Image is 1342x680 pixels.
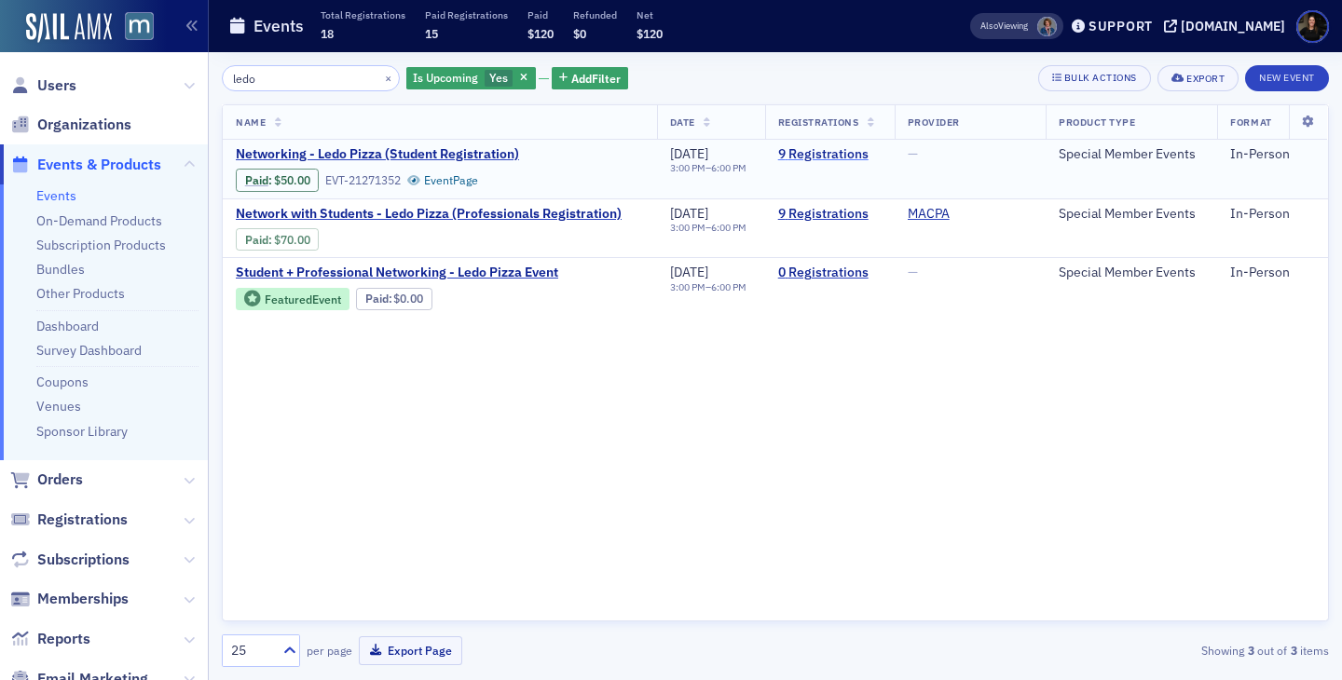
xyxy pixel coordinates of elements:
[1245,68,1329,85] a: New Event
[1064,73,1137,83] div: Bulk Actions
[1089,18,1153,34] div: Support
[670,116,695,129] span: Date
[245,173,268,187] a: Paid
[711,161,746,174] time: 6:00 PM
[778,146,882,163] a: 9 Registrations
[1157,65,1239,91] button: Export
[670,162,746,174] div: –
[908,206,1025,223] span: MACPA
[711,280,746,293] time: 6:00 PM
[380,69,397,86] button: ×
[10,550,130,570] a: Subscriptions
[413,70,478,85] span: Is Upcoming
[36,318,99,334] a: Dashboard
[1059,116,1135,129] span: Product Type
[236,206,622,223] span: Network with Students - Ledo Pizza (Professionals Registration)
[36,261,85,278] a: Bundles
[573,26,586,41] span: $0
[1296,10,1329,43] span: Profile
[36,237,166,253] a: Subscription Products
[36,423,128,440] a: Sponsor Library
[393,292,423,306] span: $0.00
[356,288,432,310] div: Paid: 0 - $0
[10,629,90,649] a: Reports
[908,145,918,162] span: —
[10,469,83,490] a: Orders
[36,398,81,415] a: Venues
[10,75,76,96] a: Users
[552,67,628,90] button: AddFilter
[37,155,161,175] span: Events & Products
[236,265,558,281] span: Student + Professional Networking - Ledo Pizza Event
[573,8,617,21] p: Refunded
[325,173,401,187] div: EVT-21271352
[245,173,274,187] span: :
[359,636,462,665] button: Export Page
[236,228,319,251] div: Paid: 8 - $7000
[125,12,154,41] img: SailAMX
[1230,146,1315,163] div: In-Person
[36,342,142,359] a: Survey Dashboard
[571,70,621,87] span: Add Filter
[670,205,708,222] span: [DATE]
[637,26,663,41] span: $120
[407,173,478,187] a: EventPage
[1230,206,1315,223] div: In-Person
[236,265,592,281] a: Student + Professional Networking - Ledo Pizza Event
[1230,116,1271,129] span: Format
[670,145,708,162] span: [DATE]
[908,264,918,280] span: —
[425,26,438,41] span: 15
[778,206,882,223] a: 9 Registrations
[406,67,536,90] div: Yes
[37,589,129,609] span: Memberships
[1059,206,1204,223] div: Special Member Events
[274,233,310,247] span: $70.00
[1037,17,1057,36] span: Chris Dougherty
[711,221,746,234] time: 6:00 PM
[980,20,1028,33] span: Viewing
[253,15,304,37] h1: Events
[670,221,705,234] time: 3:00 PM
[637,8,663,21] p: Net
[236,146,549,163] span: Networking - Ledo Pizza (Student Registration)
[1164,20,1292,33] button: [DOMAIN_NAME]
[236,116,266,129] span: Name
[236,288,349,311] div: Featured Event
[1038,65,1151,91] button: Bulk Actions
[307,642,352,659] label: per page
[36,187,76,204] a: Events
[37,115,131,135] span: Organizations
[10,115,131,135] a: Organizations
[1245,65,1329,91] button: New Event
[265,294,341,305] div: Featured Event
[231,641,272,660] div: 25
[36,212,162,229] a: On-Demand Products
[37,550,130,570] span: Subscriptions
[527,8,554,21] p: Paid
[10,155,161,175] a: Events & Products
[365,292,394,306] span: :
[670,264,708,280] span: [DATE]
[1059,146,1204,163] div: Special Member Events
[10,510,128,530] a: Registrations
[274,173,310,187] span: $50.00
[670,222,746,234] div: –
[670,161,705,174] time: 3:00 PM
[489,70,508,85] span: Yes
[1230,265,1315,281] div: In-Person
[1186,74,1225,84] div: Export
[1059,265,1204,281] div: Special Member Events
[26,13,112,43] img: SailAMX
[1287,642,1300,659] strong: 3
[245,233,268,247] a: Paid
[973,642,1329,659] div: Showing out of items
[10,589,129,609] a: Memberships
[37,75,76,96] span: Users
[321,8,405,21] p: Total Registrations
[1181,18,1285,34] div: [DOMAIN_NAME]
[980,20,998,32] div: Also
[36,285,125,302] a: Other Products
[365,292,389,306] a: Paid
